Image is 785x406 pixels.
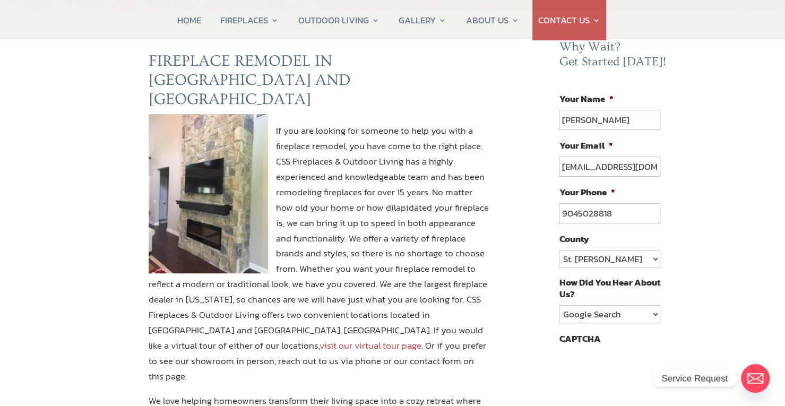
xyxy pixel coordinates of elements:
label: County [559,233,589,245]
label: Your Phone [559,186,615,198]
a: Email [741,364,770,393]
iframe: reCAPTCHA [559,350,720,391]
h2: FIREPLACE REMODEL IN [GEOGRAPHIC_DATA] AND [GEOGRAPHIC_DATA] [149,51,489,114]
a: visit our virtual tour page [320,339,421,352]
label: How Did You Hear About Us? [559,277,660,300]
h2: Why Wait? Get Started [DATE]! [559,40,668,74]
label: CAPTCHA [559,333,600,344]
p: If you are looking for someone to help you with a fireplace remodel, you have come to the right p... [149,123,489,393]
label: Your Email [559,140,613,151]
img: Fireplace remodel jacksonville ormond beach [149,114,268,273]
label: Your Name [559,93,613,105]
